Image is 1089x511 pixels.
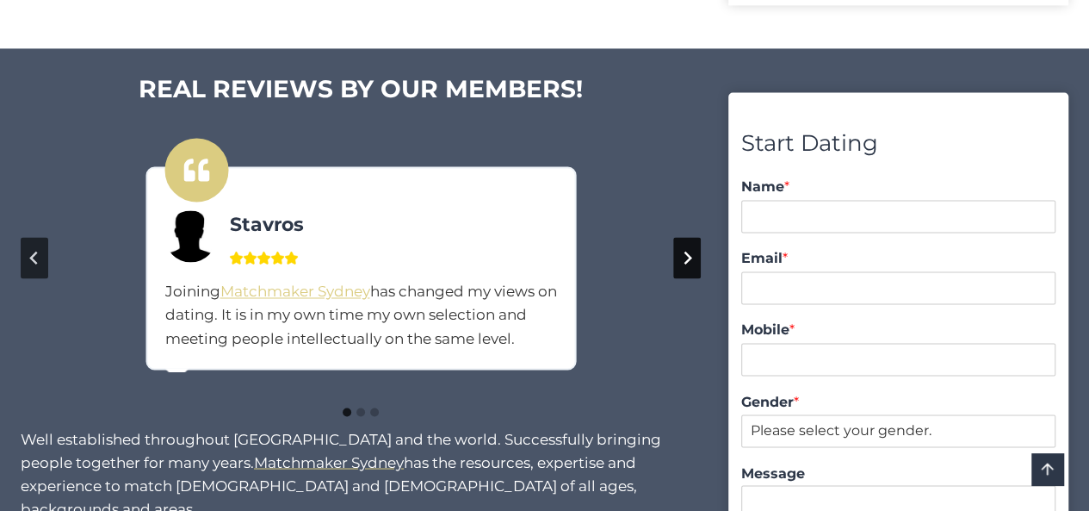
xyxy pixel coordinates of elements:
div: Start Dating [741,126,1055,162]
label: Message [741,464,1055,483]
button: Go to last slide [21,237,48,278]
input: Mobile [741,343,1055,376]
button: Go to slide 3 [370,408,379,416]
button: Go to slide 1 [343,408,351,416]
label: Email [741,250,1055,268]
h4: Stavros [164,210,557,239]
label: Gender [741,393,1055,411]
button: Next slide [673,237,701,278]
a: Matchmaker Sydney [254,453,404,470]
h2: REAL REVIEWS BY OUR MEMBERS! [21,71,701,107]
ul: Select a slide to show [21,404,701,419]
label: Name [741,178,1055,196]
a: Scroll to top [1031,453,1063,485]
label: Mobile [741,321,1055,340]
button: Go to slide 2 [356,408,365,416]
a: Matchmaker Sydney [220,283,369,300]
div: 1 of 3 [51,119,671,371]
img: maleProfile-150x150.jpg [164,210,216,262]
div: Joining has changed my views on dating. It is in my own time my own selection and meeting people ... [164,280,557,351]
